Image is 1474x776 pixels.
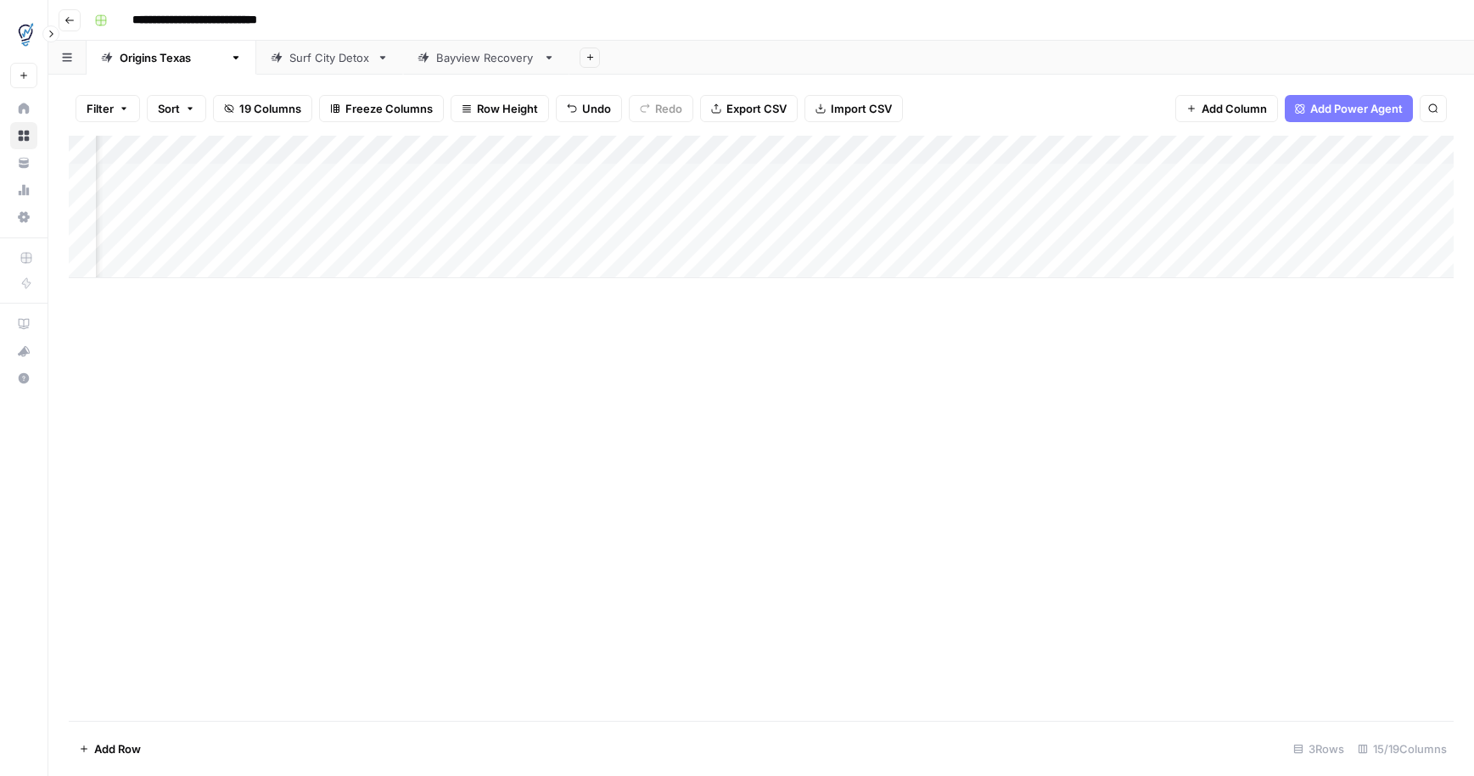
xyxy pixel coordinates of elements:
[1175,95,1278,122] button: Add Column
[403,41,569,75] a: Bayview Recovery
[436,49,536,66] div: Bayview Recovery
[10,310,37,338] a: AirOps Academy
[451,95,549,122] button: Row Height
[477,100,538,117] span: Row Height
[726,100,787,117] span: Export CSV
[629,95,693,122] button: Redo
[831,100,892,117] span: Import CSV
[94,740,141,757] span: Add Row
[1202,100,1267,117] span: Add Column
[345,100,433,117] span: Freeze Columns
[1351,735,1454,762] div: 15/19 Columns
[10,338,37,365] button: What's new?
[556,95,622,122] button: Undo
[239,100,301,117] span: 19 Columns
[1310,100,1403,117] span: Add Power Agent
[10,122,37,149] a: Browse
[87,100,114,117] span: Filter
[289,49,370,66] div: Surf City Detox
[10,20,41,50] img: TDI Content Team Logo
[11,338,36,364] div: What's new?
[700,95,798,122] button: Export CSV
[319,95,444,122] button: Freeze Columns
[10,95,37,122] a: Home
[582,100,611,117] span: Undo
[10,204,37,231] a: Settings
[804,95,903,122] button: Import CSV
[69,735,151,762] button: Add Row
[120,49,223,66] div: Origins [US_STATE]
[76,95,140,122] button: Filter
[1285,95,1413,122] button: Add Power Agent
[87,41,256,75] a: Origins [US_STATE]
[256,41,403,75] a: Surf City Detox
[10,149,37,176] a: Your Data
[147,95,206,122] button: Sort
[10,365,37,392] button: Help + Support
[158,100,180,117] span: Sort
[1286,735,1351,762] div: 3 Rows
[213,95,312,122] button: 19 Columns
[655,100,682,117] span: Redo
[10,176,37,204] a: Usage
[10,14,37,56] button: Workspace: TDI Content Team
